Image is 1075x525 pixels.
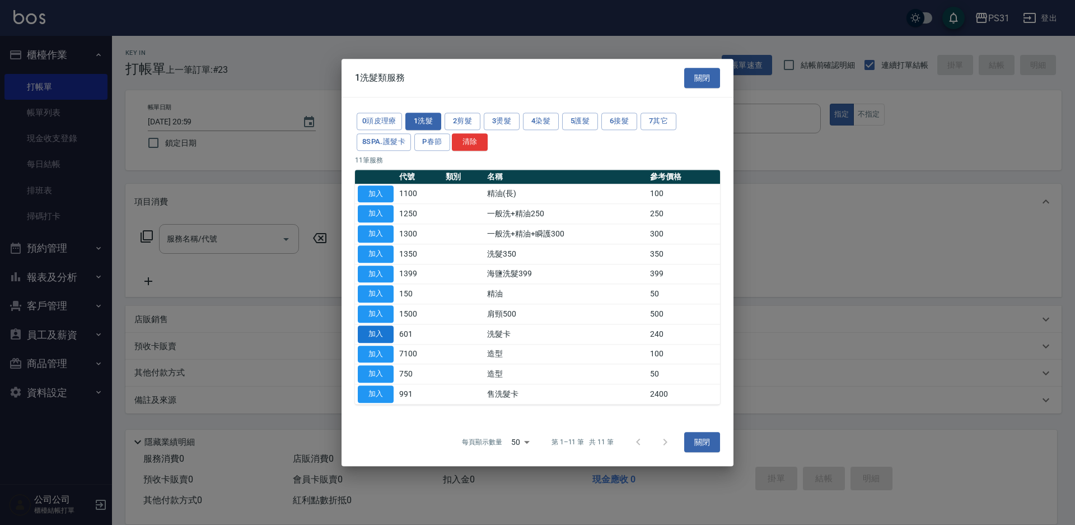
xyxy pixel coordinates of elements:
td: 1250 [396,204,443,224]
button: 加入 [358,266,394,283]
td: 399 [647,264,720,284]
td: 精油(長) [484,184,647,204]
th: 類別 [443,170,485,184]
td: 一般洗+精油+瞬護300 [484,224,647,244]
button: 1洗髮 [405,113,441,130]
button: 2剪髮 [445,113,480,130]
div: 50 [507,427,534,457]
button: 7其它 [641,113,676,130]
td: 991 [396,384,443,405]
p: 每頁顯示數量 [462,437,502,447]
td: 7100 [396,344,443,364]
span: 1洗髮類服務 [355,72,405,83]
th: 代號 [396,170,443,184]
td: 100 [647,344,720,364]
button: 加入 [358,225,394,243]
button: 4染髮 [523,113,559,130]
td: 300 [647,224,720,244]
button: 關閉 [684,432,720,453]
td: 50 [647,364,720,384]
button: 加入 [358,286,394,303]
td: 售洗髮卡 [484,384,647,405]
button: 加入 [358,305,394,323]
td: 洗髮350 [484,244,647,264]
td: 500 [647,304,720,324]
button: 3燙髮 [484,113,520,130]
button: 加入 [358,185,394,203]
p: 第 1–11 筆 共 11 筆 [551,437,614,447]
td: 肩頸500 [484,304,647,324]
td: 601 [396,324,443,345]
td: 2400 [647,384,720,405]
button: 關閉 [684,68,720,89]
th: 名稱 [484,170,647,184]
button: 加入 [358,385,394,403]
p: 11 筆服務 [355,155,720,165]
td: 50 [647,284,720,304]
td: 1350 [396,244,443,264]
td: 750 [396,364,443,384]
td: 造型 [484,344,647,364]
td: 240 [647,324,720,345]
td: 100 [647,184,720,204]
button: 加入 [358,326,394,343]
button: 加入 [358,366,394,383]
td: 一般洗+精油250 [484,204,647,224]
button: 加入 [358,245,394,263]
button: P春節 [414,133,450,151]
td: 1300 [396,224,443,244]
th: 參考價格 [647,170,720,184]
td: 1100 [396,184,443,204]
button: 8SPA.護髮卡 [357,133,411,151]
button: 加入 [358,206,394,223]
td: 精油 [484,284,647,304]
td: 150 [396,284,443,304]
button: 清除 [452,133,488,151]
td: 250 [647,204,720,224]
button: 加入 [358,346,394,363]
td: 350 [647,244,720,264]
button: 6接髮 [601,113,637,130]
td: 1500 [396,304,443,324]
td: 1399 [396,264,443,284]
button: 0頭皮理療 [357,113,402,130]
td: 海鹽洗髮399 [484,264,647,284]
td: 造型 [484,364,647,384]
td: 洗髮卡 [484,324,647,345]
button: 5護髮 [562,113,598,130]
